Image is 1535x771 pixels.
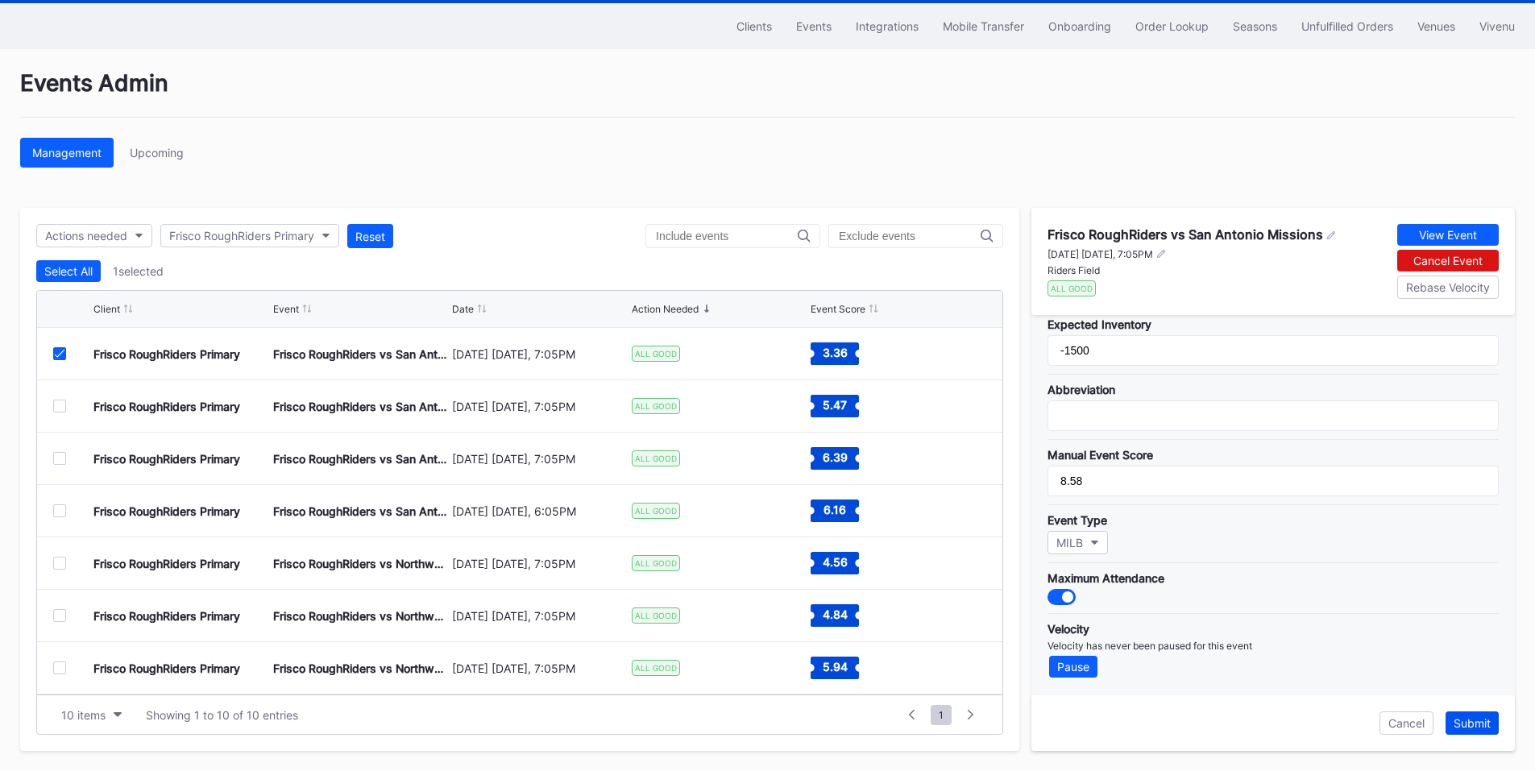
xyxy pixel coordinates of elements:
[632,660,680,676] div: ALL GOOD
[1056,536,1083,549] div: MILB
[823,398,847,412] text: 5.47
[1388,716,1425,730] div: Cancel
[93,347,240,361] div: Frisco RoughRiders Primary
[160,224,339,247] button: Frisco RoughRiders Primary
[1048,531,1108,554] button: MILB
[1405,11,1467,41] button: Venues
[452,661,628,675] div: [DATE] [DATE], 7:05PM
[1049,656,1097,678] button: Pause
[632,450,680,466] div: ALL GOOD
[44,264,93,278] div: Select All
[811,303,865,315] div: Event Score
[146,708,298,722] div: Showing 1 to 10 of 10 entries
[632,555,680,571] div: ALL GOOD
[93,452,240,466] div: Frisco RoughRiders Primary
[1048,383,1499,396] div: Abbreviation
[169,229,314,242] div: Frisco RoughRiders Primary
[36,260,101,282] button: Select All
[1048,513,1499,527] div: Event Type
[856,19,919,33] div: Integrations
[93,609,240,623] div: Frisco RoughRiders Primary
[273,504,449,518] div: Frisco RoughRiders vs San Antonio Missions
[452,347,628,361] div: [DATE] [DATE], 7:05PM
[273,609,449,623] div: Frisco RoughRiders vs Northwest [US_STATE] Naturals
[1406,280,1490,294] div: Rebase Velocity
[61,708,106,722] div: 10 items
[20,69,1515,118] div: Events Admin
[93,661,240,675] div: Frisco RoughRiders Primary
[1413,254,1483,267] div: Cancel Event
[824,503,846,516] text: 6.16
[45,229,127,242] div: Actions needed
[1048,448,1499,462] div: Manual Event Score
[931,11,1036,41] button: Mobile Transfer
[632,398,680,414] div: ALL GOOD
[273,347,449,361] div: Frisco RoughRiders vs San Antonio Missions
[32,146,102,160] div: Management
[1048,19,1111,33] div: Onboarding
[1454,716,1491,730] div: Submit
[796,19,832,33] div: Events
[452,452,628,466] div: [DATE] [DATE], 7:05PM
[844,11,931,41] button: Integrations
[1467,11,1527,41] button: Vivenu
[656,230,798,242] input: Include events
[1135,19,1209,33] div: Order Lookup
[1123,11,1221,41] a: Order Lookup
[632,607,680,624] div: ALL GOOD
[1397,250,1499,272] button: Cancel Event
[1221,11,1289,41] button: Seasons
[1048,280,1096,296] div: ALL GOOD
[93,504,240,518] div: Frisco RoughRiders Primary
[93,303,120,315] div: Client
[632,346,680,362] div: ALL GOOD
[273,452,449,466] div: Frisco RoughRiders vs San Antonio Missions
[130,146,184,160] div: Upcoming
[273,661,449,675] div: Frisco RoughRiders vs Northwest [US_STATE] Naturals
[347,224,393,248] button: Reset
[1379,711,1433,735] button: Cancel
[823,450,848,464] text: 6.39
[1048,264,1337,276] div: Riders Field
[931,705,952,725] span: 1
[736,19,772,33] div: Clients
[943,19,1024,33] div: Mobile Transfer
[724,11,784,41] button: Clients
[823,346,848,359] text: 3.36
[632,503,680,519] div: ALL GOOD
[53,704,130,726] button: 10 items
[452,504,628,518] div: [DATE] [DATE], 6:05PM
[113,264,164,278] div: 1 selected
[1048,622,1499,636] div: Velocity
[20,138,114,168] button: Management
[1048,248,1153,260] div: [DATE] [DATE], 7:05PM
[1289,11,1405,41] button: Unfulfilled Orders
[1417,19,1455,33] div: Venues
[1397,276,1499,299] button: Rebase Velocity
[273,303,299,315] div: Event
[1446,711,1499,735] button: Submit
[784,11,844,41] button: Events
[823,660,848,674] text: 5.94
[632,303,699,315] div: Action Needed
[1419,228,1477,242] div: View Event
[1057,660,1089,674] div: Pause
[1048,317,1499,331] div: Expected Inventory
[839,230,981,242] input: Exclude events
[823,607,848,621] text: 4.84
[1048,640,1499,652] div: Velocity has never been paused for this event
[452,303,474,315] div: Date
[1479,19,1515,33] div: Vivenu
[355,230,385,243] div: Reset
[93,557,240,570] div: Frisco RoughRiders Primary
[1301,19,1393,33] div: Unfulfilled Orders
[273,400,449,413] div: Frisco RoughRiders vs San Antonio Missions
[118,138,196,168] button: Upcoming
